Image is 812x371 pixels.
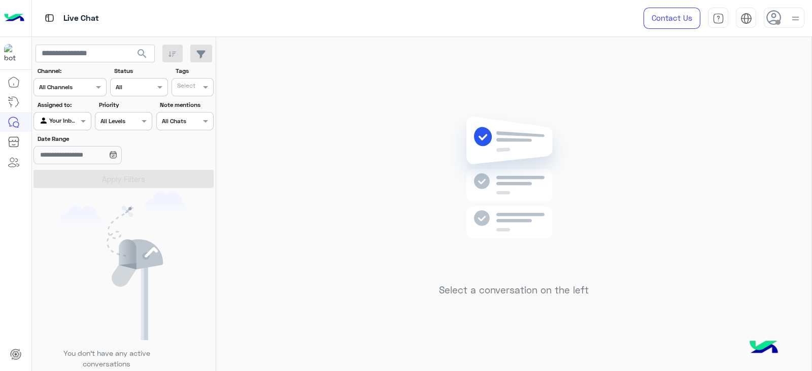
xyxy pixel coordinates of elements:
[708,8,728,29] a: tab
[38,66,106,76] label: Channel:
[99,100,151,109] label: Priority
[176,66,213,76] label: Tags
[43,12,56,24] img: tab
[63,12,99,25] p: Live Chat
[713,13,724,24] img: tab
[60,192,188,340] img: empty users
[176,81,195,93] div: Select
[746,330,782,366] img: hulul-logo.png
[160,100,212,109] label: Note mentions
[130,45,155,66] button: search
[644,8,700,29] a: Contact Us
[114,66,166,76] label: Status
[439,284,589,296] h5: Select a conversation on the left
[38,100,90,109] label: Assigned to:
[33,170,214,188] button: Apply Filters
[441,108,587,277] img: no messages
[4,44,22,62] img: 1403182699927242
[55,348,158,369] p: You don’t have any active conversations
[789,12,802,25] img: profile
[4,8,24,29] img: Logo
[136,48,148,60] span: search
[740,13,752,24] img: tab
[38,134,151,143] label: Date Range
